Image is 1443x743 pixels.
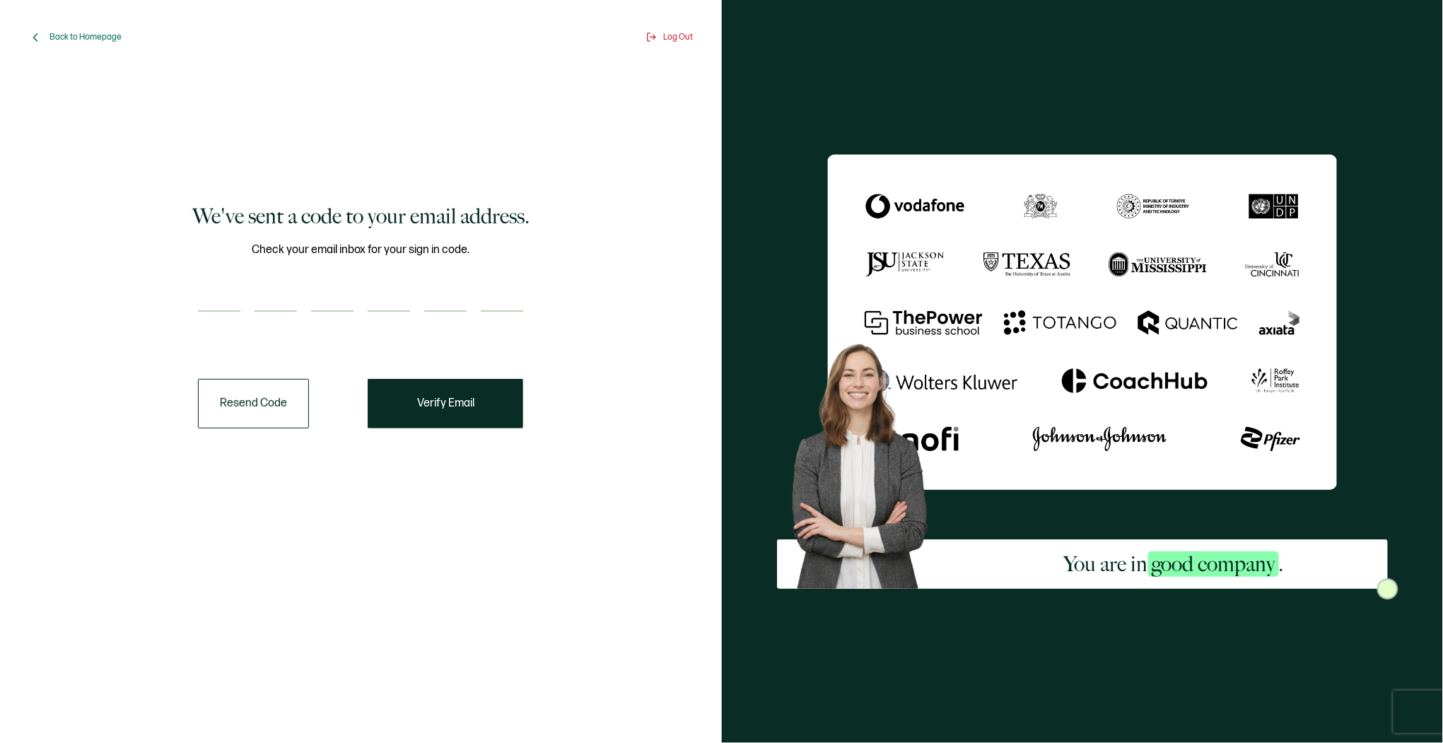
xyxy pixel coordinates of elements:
img: Sertifier We've sent a code to your email address. [828,154,1337,490]
span: good company [1148,551,1279,577]
h2: You are in . [1064,550,1284,578]
button: Resend Code [198,379,309,428]
span: Log Out [664,32,694,42]
img: Sertifier Signup [1377,578,1398,599]
img: Sertifier Signup - You are in <span class="strong-h">good company</span>. Hero [777,332,960,589]
span: Verify Email [417,398,474,409]
button: Verify Email [368,379,523,428]
span: Check your email inbox for your sign in code. [252,241,469,259]
h1: We've sent a code to your email address. [192,202,530,230]
span: Back to Homepage [49,32,122,42]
